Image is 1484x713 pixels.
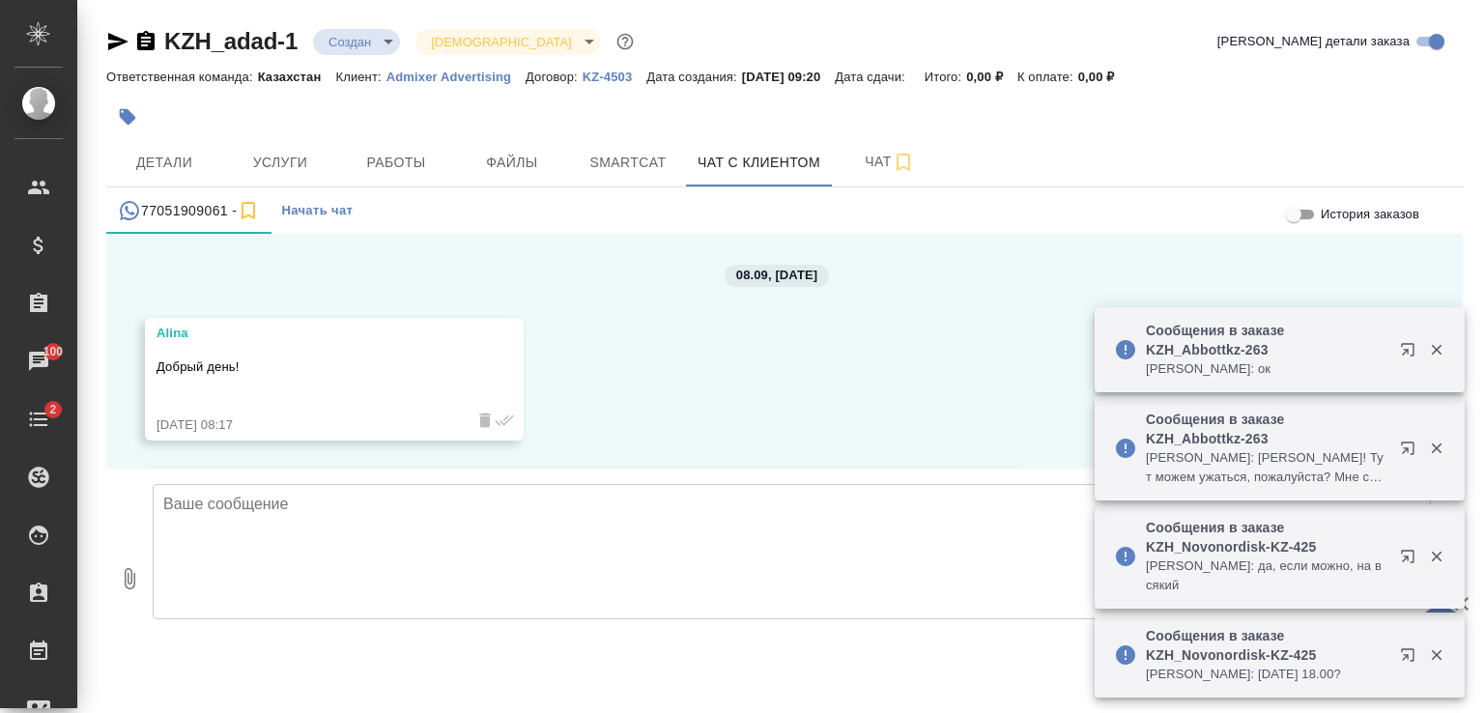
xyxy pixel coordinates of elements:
p: Клиент: [335,70,385,84]
button: Открыть в новой вкладке [1388,636,1435,682]
p: 0,00 ₽ [966,70,1017,84]
p: Admixer Advertising [386,70,526,84]
button: Скопировать ссылку [134,30,157,53]
p: Дата создания: [646,70,741,84]
div: 77051909061 (Alina) - (undefined) [118,199,260,223]
a: KZH_adad-1 [164,28,298,54]
span: Файлы [466,151,558,175]
p: KZ-4503 [583,70,647,84]
span: Чат с клиентом [698,151,820,175]
button: Скопировать ссылку для ЯМессенджера [106,30,129,53]
button: Открыть в новой вкладке [1388,537,1435,584]
button: Доп статусы указывают на важность/срочность заказа [613,29,638,54]
div: [DATE] 08:17 [157,415,456,435]
p: [DATE] 09:20 [742,70,836,84]
p: Сообщения в заказе KZH_Abbottkz-263 [1146,321,1387,359]
p: [PERSON_NAME]: ок [1146,359,1387,379]
p: Сообщения в заказе KZH_Novonordisk-KZ-425 [1146,518,1387,556]
div: simple tabs example [106,187,1463,234]
span: 2 [38,400,68,419]
p: [PERSON_NAME]: да, если можно, на всякий [1146,556,1387,595]
p: Сообщения в заказе KZH_Abbottkz-263 [1146,410,1387,448]
a: Admixer Advertising [386,68,526,84]
button: Добавить тэг [106,96,149,138]
svg: Подписаться [237,199,260,222]
p: Казахстан [258,70,336,84]
p: 08.09, [DATE] [736,266,817,285]
button: Открыть в новой вкладке [1388,330,1435,377]
button: Создан [323,34,377,50]
p: Договор: [526,70,583,84]
span: Начать чат [281,200,353,222]
button: Закрыть [1416,341,1456,358]
button: Закрыть [1416,548,1456,565]
span: [PERSON_NAME] детали заказа [1217,32,1410,51]
span: Детали [118,151,211,175]
span: Чат [843,150,936,174]
a: 100 [5,337,72,385]
div: Создан [415,29,600,55]
button: Начать чат [271,187,362,234]
button: Открыть в новой вкладке [1388,429,1435,475]
a: KZ-4503 [583,68,647,84]
div: Создан [313,29,400,55]
p: Ответственная команда: [106,70,258,84]
p: [PERSON_NAME]: [DATE] 18.00? [1146,665,1387,684]
p: Итого: [925,70,966,84]
span: История заказов [1321,205,1419,224]
div: Alina [157,324,456,343]
p: 0,00 ₽ [1078,70,1129,84]
span: Услуги [234,151,327,175]
span: 100 [32,342,75,361]
span: Smartcat [582,151,674,175]
p: Добрый день! [157,357,456,377]
p: Дата сдачи: [835,70,909,84]
button: [DEMOGRAPHIC_DATA] [425,34,577,50]
button: Закрыть [1416,440,1456,457]
p: К оплате: [1017,70,1078,84]
span: Работы [350,151,442,175]
p: [PERSON_NAME]: [PERSON_NAME]! Тут можем ужаться, пожалуйста? Мне сдавать проект к 15 :( Я если пе... [1146,448,1387,487]
button: Закрыть [1416,646,1456,664]
p: Сообщения в заказе KZH_Novonordisk-KZ-425 [1146,626,1387,665]
a: 2 [5,395,72,443]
